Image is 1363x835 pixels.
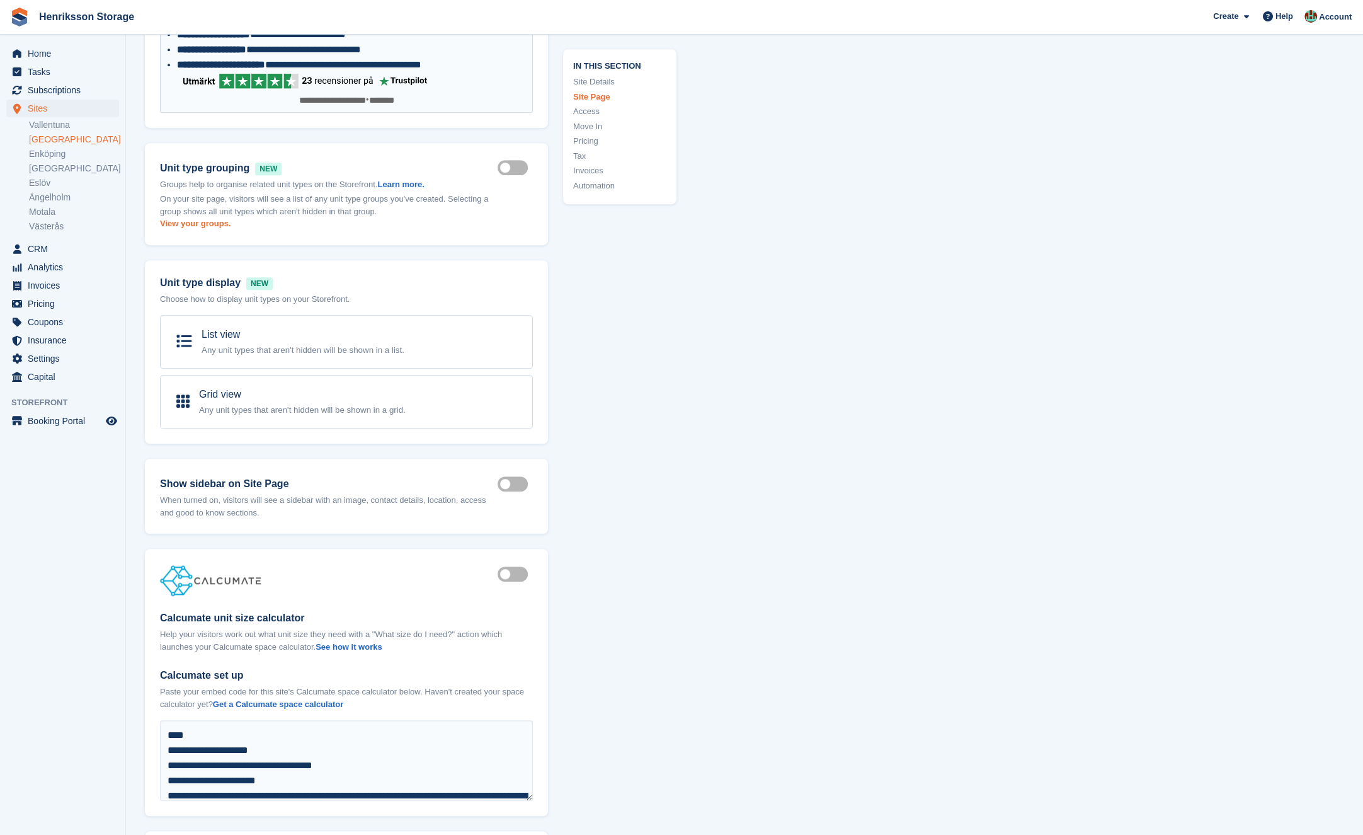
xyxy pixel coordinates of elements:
small: Any unit types that aren't hidden will be shown in a list. [202,345,404,355]
span: Help [1275,10,1293,23]
a: Enköping [29,148,119,160]
a: menu [6,100,119,117]
a: menu [6,412,119,430]
a: Pricing [573,135,666,148]
span: NEW [255,163,282,175]
span: CRM [28,240,103,258]
img: Isak Martinelle [1304,10,1317,23]
span: Subscriptions [28,81,103,99]
span: Sites [28,100,103,117]
a: menu [6,258,119,276]
label: Is active [498,573,533,575]
span: List view [202,329,240,340]
p: Groups help to organise related unit types on the Storefront. [160,178,498,191]
span: Insurance [28,331,103,349]
a: menu [6,45,119,62]
a: [GEOGRAPHIC_DATA] [29,163,119,175]
p: Choose how to display unit types on your Storefront. [160,293,533,306]
a: Automation [573,180,666,192]
img: Frame%20527%20(1).png [166,72,526,90]
a: Motala [29,206,119,218]
span: Tasks [28,63,103,81]
a: Eslöv [29,177,119,189]
a: Invoices [573,165,666,178]
span: Capital [28,368,103,386]
a: Site Details [573,76,666,89]
a: Site Page [573,91,666,103]
label: Show groups on storefront [498,167,533,169]
a: Preview store [104,413,119,429]
a: Learn more. [377,180,424,189]
label: Calcumate unit size calculator [160,611,533,626]
a: Vallentuna [29,119,119,131]
a: [GEOGRAPHIC_DATA] [29,134,119,146]
a: Västerås [29,221,119,233]
span: Home [28,45,103,62]
a: menu [6,313,119,331]
a: menu [6,350,119,367]
a: menu [6,295,119,313]
p: When turned on, visitors will see a sidebar with an image, contact details, location, access and ... [160,494,498,519]
a: Ängelholm [29,192,119,204]
small: Any unit types that aren't hidden will be shown in a grid. [199,405,406,415]
span: Pricing [28,295,103,313]
span: Invoices [28,277,103,294]
a: Henriksson Storage [34,6,139,27]
a: View your groups. [160,219,231,228]
a: menu [6,81,119,99]
span: Booking Portal [28,412,103,430]
a: Move In [573,120,666,133]
a: menu [6,331,119,349]
div: Unit type display [160,275,533,291]
p: Help your visitors work out what unit size they need with a "What size do I need?" action which l... [160,628,533,653]
a: menu [6,368,119,386]
span: Settings [28,350,103,367]
span: Account [1319,11,1352,23]
label: Show sidebar on Site Page [160,476,498,492]
a: Tax [573,150,666,163]
a: Access [573,106,666,118]
a: menu [6,240,119,258]
img: stora-icon-8386f47178a22dfd0bd8f6a31ec36ba5ce8667c1dd55bd0f319d3a0aa187defe.svg [10,8,29,26]
span: In this section [573,59,666,71]
span: Coupons [28,313,103,331]
img: calcumate_logo-68c4a8085deca898b53b220a1c7e8a9816cf402ee1955ba1cf094f9c8ec4eff4.jpg [160,564,261,596]
span: Create [1213,10,1238,23]
a: menu [6,277,119,294]
p: Paste your embed code for this site's Calcumate space calculator below. Haven't created your spac... [160,686,533,710]
p: On your site page, visitors will see a list of any unit type groups you've created. Selecting a g... [160,193,498,230]
a: menu [6,63,119,81]
label: Storefront show sidebar on site page [498,483,533,485]
label: Unit type grouping [160,161,498,176]
label: Calcumate set up [160,668,533,683]
span: Grid view [199,389,241,400]
span: Analytics [28,258,103,276]
a: Get a Calcumate space calculator [213,700,343,709]
span: Storefront [11,396,125,409]
a: See how it works [316,642,382,652]
span: NEW [246,277,273,290]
